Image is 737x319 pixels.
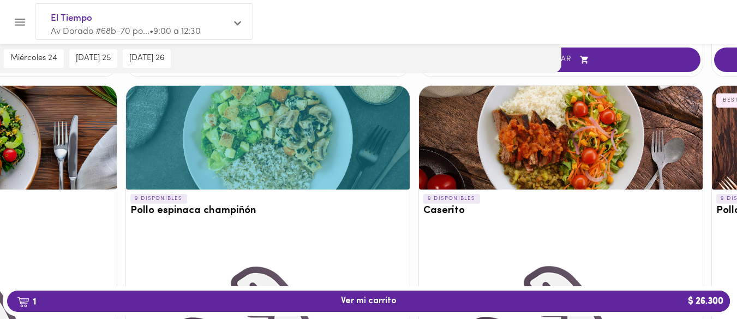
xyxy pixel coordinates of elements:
h3: Caserito [423,205,698,217]
button: miércoles 24 [4,49,64,68]
b: 1 [10,294,43,309]
iframe: Messagebird Livechat Widget [674,256,726,308]
span: Av Dorado #68b-70 po... • 9:00 a 12:30 [51,27,201,36]
span: miércoles 24 [10,54,57,63]
p: 9 DISPONIBLES [423,194,480,204]
span: Ver mi carrito [341,296,397,306]
p: 9 DISPONIBLES [130,194,187,204]
button: [DATE] 25 [69,49,117,68]
span: [DATE] 26 [129,54,164,63]
img: cart.png [17,297,29,308]
button: [DATE] 26 [123,49,171,68]
span: [DATE] 25 [76,54,111,63]
button: 1Ver mi carrito$ 26.300 [7,291,730,312]
h3: Pollo espinaca champiñón [130,205,405,217]
span: El Tiempo [51,11,226,26]
div: Pollo espinaca champiñón [126,86,410,190]
div: Caserito [419,86,703,190]
button: Menu [7,9,33,36]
